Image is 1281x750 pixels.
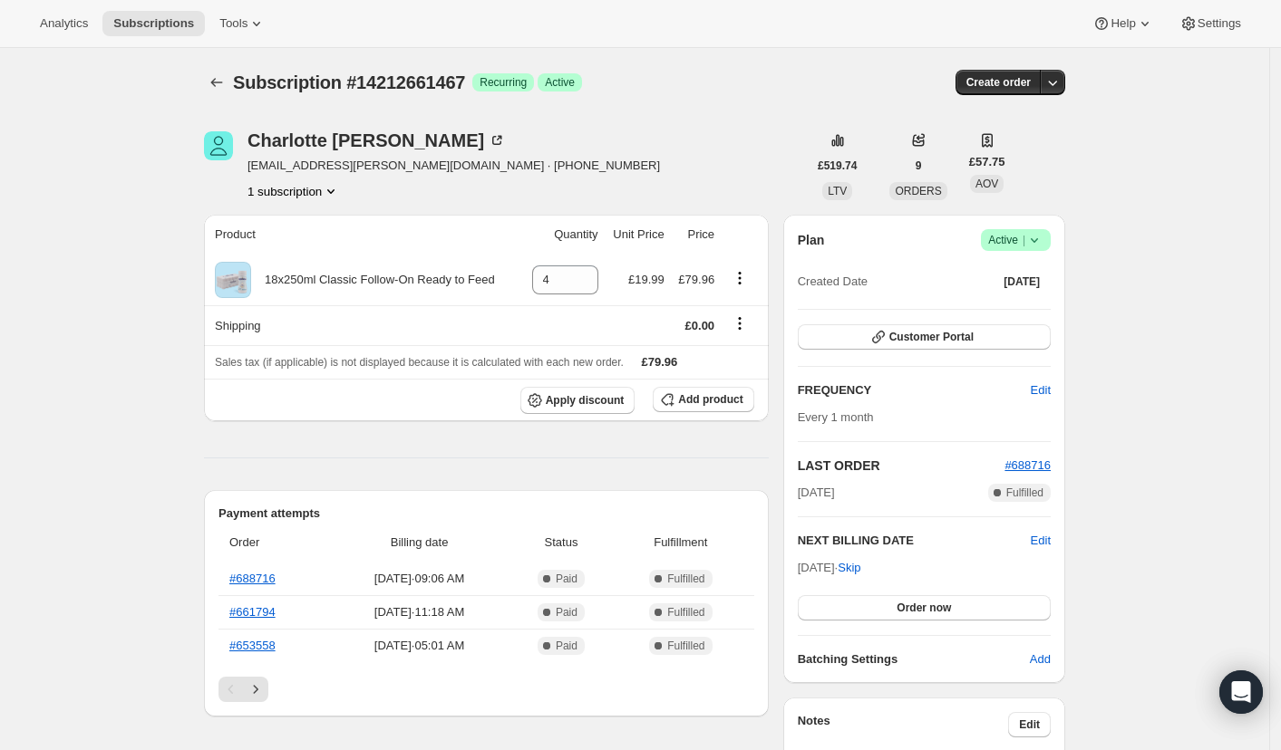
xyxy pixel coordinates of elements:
button: Edit [1008,712,1051,737]
span: Edit [1031,381,1051,399]
button: Add [1019,645,1062,674]
span: Analytics [40,16,88,31]
a: #661794 [229,605,276,619]
span: Status [515,534,607,552]
span: Subscription #14212661467 [233,72,465,92]
span: Settings [1198,16,1241,31]
button: Product actions [725,268,754,288]
span: Paid [556,605,577,620]
button: Help [1082,11,1164,36]
button: Product actions [247,182,340,200]
span: Tools [219,16,247,31]
h6: Batching Settings [798,650,1030,668]
span: Fulfilled [667,639,704,653]
button: Create order [956,70,1042,95]
span: Customer Portal [889,330,974,344]
span: [DATE] · 05:01 AM [335,637,504,655]
span: Add product [678,392,742,407]
button: Order now [798,595,1051,620]
span: 9 [916,159,922,173]
span: £519.74 [818,159,857,173]
div: 18x250ml Classic Follow-On Ready to Feed [251,271,495,289]
span: Created Date [798,273,868,291]
span: [DATE] · 11:18 AM [335,603,504,621]
a: #688716 [229,572,276,585]
th: Product [204,215,521,255]
button: Edit [1031,532,1051,550]
span: [DATE] · 09:06 AM [335,570,504,588]
h2: Payment attempts [218,505,754,523]
span: £79.96 [642,355,678,369]
span: Subscriptions [113,16,194,31]
span: Order now [897,601,951,615]
a: #653558 [229,639,276,652]
button: Subscriptions [204,70,229,95]
span: [DATE] [798,484,835,502]
span: Paid [556,572,577,586]
span: Apply discount [546,393,625,408]
span: AOV [975,178,998,190]
button: [DATE] [993,269,1051,294]
span: Help [1111,16,1135,31]
span: Billing date [335,534,504,552]
span: Active [988,231,1043,249]
h2: NEXT BILLING DATE [798,532,1031,550]
span: ORDERS [895,185,941,197]
button: Add product [653,387,753,412]
th: Quantity [521,215,604,255]
button: Next [243,677,268,702]
span: Recurring [480,75,527,90]
span: [DATE] [1004,274,1040,289]
button: Edit [1020,376,1062,405]
button: Customer Portal [798,324,1051,350]
img: product img [215,262,251,298]
span: £0.00 [685,319,715,332]
span: Charlotte Nunn [204,131,233,160]
button: Subscriptions [102,11,205,36]
span: Every 1 month [798,410,874,424]
th: Shipping [204,305,521,345]
div: Charlotte [PERSON_NAME] [247,131,506,149]
h2: FREQUENCY [798,381,1031,399]
nav: Pagination [218,677,754,702]
button: #688716 [1004,457,1051,475]
span: Create order [966,75,1031,90]
span: Edit [1019,717,1040,732]
span: Skip [838,559,860,577]
button: Shipping actions [725,313,754,333]
h3: Notes [798,712,1009,737]
span: LTV [828,185,847,197]
th: Unit Price [604,215,670,255]
button: Apply discount [520,387,636,414]
h2: Plan [798,231,825,249]
span: [EMAIL_ADDRESS][PERSON_NAME][DOMAIN_NAME] · [PHONE_NUMBER] [247,157,660,175]
th: Order [218,523,329,562]
button: Skip [827,553,871,582]
span: Add [1030,650,1051,668]
span: | [1023,233,1025,247]
span: Fulfilled [667,572,704,586]
span: Fulfilled [667,605,704,620]
h2: LAST ORDER [798,457,1005,475]
span: [DATE] · [798,561,861,574]
span: Fulfillment [618,534,743,552]
th: Price [670,215,720,255]
button: Tools [209,11,277,36]
span: Sales tax (if applicable) is not displayed because it is calculated with each new order. [215,356,624,369]
button: £519.74 [807,153,868,178]
button: Analytics [29,11,99,36]
span: £79.96 [678,273,714,286]
span: £57.75 [969,153,1005,171]
button: Settings [1169,11,1252,36]
a: #688716 [1004,458,1051,472]
div: Open Intercom Messenger [1219,670,1263,714]
span: £19.99 [628,273,665,286]
span: Active [545,75,575,90]
span: Fulfilled [1006,486,1043,500]
span: Paid [556,639,577,653]
button: 9 [905,153,933,178]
